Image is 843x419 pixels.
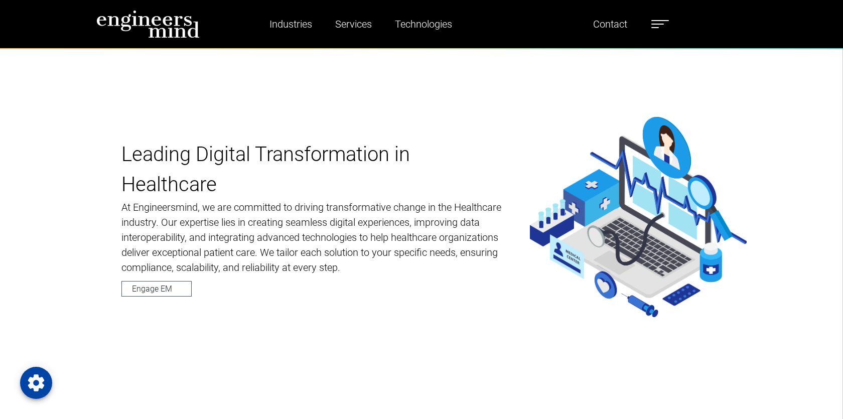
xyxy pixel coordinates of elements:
img: img [530,117,747,317]
a: Technologies [391,13,456,36]
a: Engage EM [121,281,192,297]
a: Industries [265,13,316,36]
img: logo [96,10,200,38]
a: Services [331,13,376,36]
p: Leading Digital Transformation in Healthcare [121,139,505,200]
p: At Engineersmind, we are committed to driving transformative change in the Healthcare industry. O... [121,200,505,275]
a: Contact [589,13,631,36]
